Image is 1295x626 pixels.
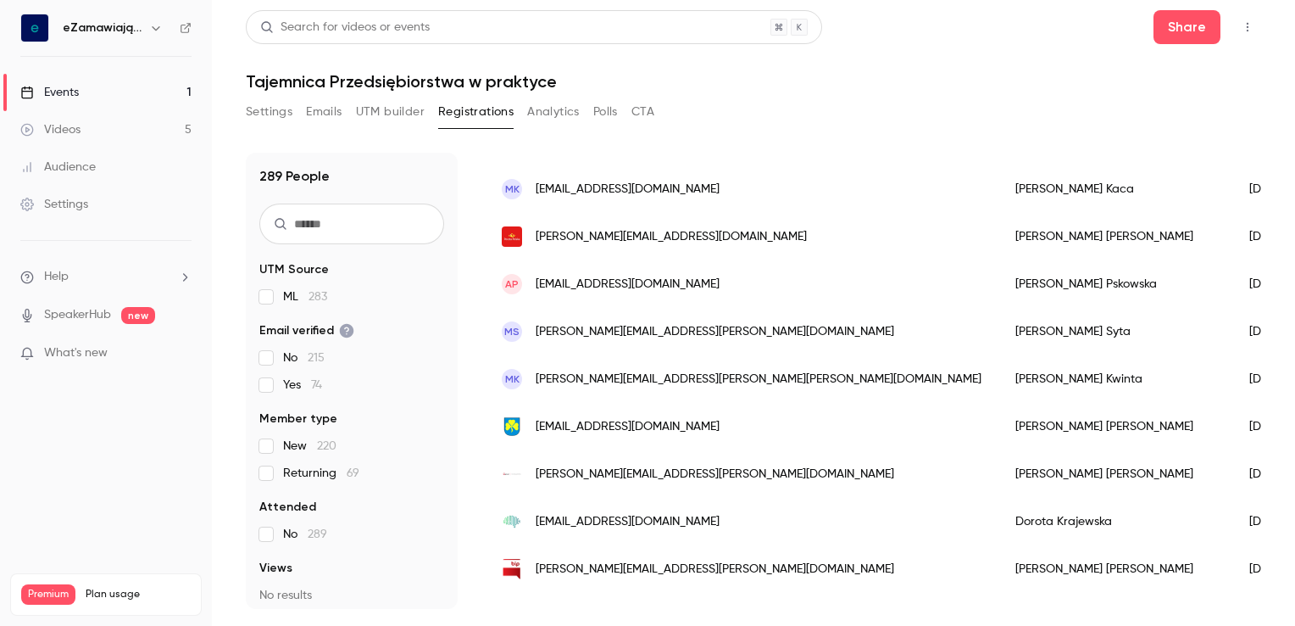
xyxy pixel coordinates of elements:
[20,196,88,213] div: Settings
[260,19,430,36] div: Search for videos or events
[306,98,342,126] button: Emails
[63,20,142,36] h6: eZamawiający
[593,98,618,126] button: Polls
[502,559,522,579] img: wegrow.sr.gov.pl
[505,277,519,292] span: AP
[502,511,522,532] img: obrzyce.eu
[505,372,520,387] span: MK
[44,268,69,286] span: Help
[438,98,514,126] button: Registrations
[1153,10,1220,44] button: Share
[536,466,894,483] span: [PERSON_NAME][EMAIL_ADDRESS][PERSON_NAME][DOMAIN_NAME]
[259,261,329,278] span: UTM Source
[998,260,1232,308] div: [PERSON_NAME] Pskowska
[171,346,192,361] iframe: Noticeable Trigger
[259,499,316,516] span: Attended
[536,513,720,531] span: [EMAIL_ADDRESS][DOMAIN_NAME]
[259,322,354,339] span: Email verified
[998,403,1232,450] div: [PERSON_NAME] [PERSON_NAME]
[20,159,96,176] div: Audience
[502,416,522,437] img: pietrowicewielkie.pl
[283,349,325,366] span: No
[504,324,520,339] span: MS
[246,71,1261,92] h1: Tajemnica Przedsiębiorstwa w praktyce
[356,98,425,126] button: UTM builder
[317,440,336,452] span: 220
[21,584,75,605] span: Premium
[20,268,192,286] li: help-dropdown-opener
[259,411,337,428] span: Member type
[505,182,520,197] span: MK
[44,306,111,324] a: SpeakerHub
[536,323,894,341] span: [PERSON_NAME][EMAIL_ADDRESS][PERSON_NAME][DOMAIN_NAME]
[536,181,720,198] span: [EMAIL_ADDRESS][DOMAIN_NAME]
[259,560,292,577] span: Views
[259,587,444,604] p: No results
[121,307,155,324] span: new
[502,226,522,247] img: poczta-polska.pl
[998,450,1232,498] div: [PERSON_NAME] [PERSON_NAME]
[21,14,48,42] img: eZamawiający
[308,528,327,540] span: 289
[536,561,894,578] span: [PERSON_NAME][EMAIL_ADDRESS][PERSON_NAME][DOMAIN_NAME]
[998,355,1232,403] div: [PERSON_NAME] Kwinta
[283,288,327,305] span: ML
[86,588,191,601] span: Plan usage
[998,498,1232,545] div: Dorota Krajewska
[536,608,807,626] span: [PERSON_NAME][EMAIL_ADDRESS][DOMAIN_NAME]
[283,465,359,482] span: Returning
[998,308,1232,355] div: [PERSON_NAME] Syta
[246,98,292,126] button: Settings
[998,213,1232,260] div: [PERSON_NAME] [PERSON_NAME]
[44,344,108,362] span: What's new
[502,464,522,484] img: prokuratura.gov.pl
[259,166,330,187] h1: 289 People
[283,438,336,455] span: New
[347,467,359,479] span: 69
[308,291,327,303] span: 283
[283,526,327,543] span: No
[998,165,1232,213] div: [PERSON_NAME] Kaca
[536,418,720,436] span: [EMAIL_ADDRESS][DOMAIN_NAME]
[283,377,322,394] span: Yes
[998,545,1232,593] div: [PERSON_NAME] [PERSON_NAME]
[20,121,81,138] div: Videos
[20,84,79,101] div: Events
[536,276,720,293] span: [EMAIL_ADDRESS][DOMAIN_NAME]
[536,228,807,246] span: [PERSON_NAME][EMAIL_ADDRESS][DOMAIN_NAME]
[308,352,325,364] span: 215
[536,371,981,388] span: [PERSON_NAME][EMAIL_ADDRESS][PERSON_NAME][PERSON_NAME][DOMAIN_NAME]
[527,98,580,126] button: Analytics
[631,98,654,126] button: CTA
[311,379,322,391] span: 74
